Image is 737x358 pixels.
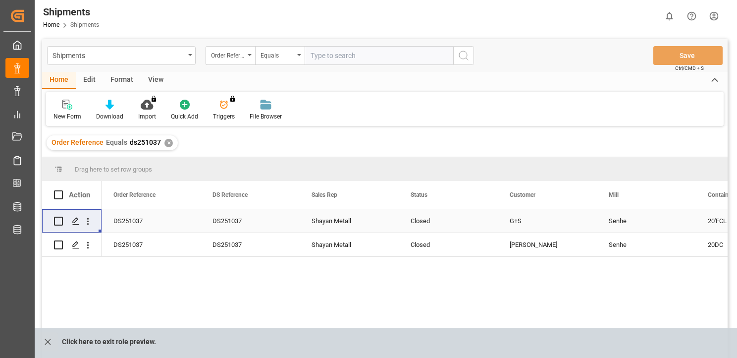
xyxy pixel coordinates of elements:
div: DS251037 [201,233,300,256]
button: Help Center [681,5,703,27]
span: Mill [609,191,619,198]
div: Quick Add [171,112,198,121]
div: New Form [53,112,81,121]
div: DS251037 [102,209,201,233]
div: Senhe [597,209,696,233]
div: Shayan Metall [300,233,399,256]
button: open menu [206,46,255,65]
button: close role preview [38,332,58,351]
div: Download [96,112,123,121]
button: show 0 new notifications [658,5,681,27]
button: search button [453,46,474,65]
span: Drag here to set row groups [75,166,152,173]
input: Type to search [305,46,453,65]
span: Sales Rep [312,191,337,198]
div: ✕ [164,139,173,147]
div: File Browser [250,112,282,121]
div: Senhe [597,233,696,256]
div: Shayan Metall [300,209,399,233]
div: Edit [76,72,103,89]
button: open menu [47,46,196,65]
div: Shipments [53,49,185,61]
button: open menu [255,46,305,65]
div: [PERSON_NAME] [498,233,597,256]
div: Press SPACE to select this row. [42,233,102,257]
div: Action [69,190,90,199]
span: ds251037 [130,138,161,146]
p: Click here to exit role preview. [62,332,156,351]
div: Format [103,72,141,89]
span: Order Reference [113,191,156,198]
div: View [141,72,171,89]
div: Home [42,72,76,89]
div: G+S [498,209,597,233]
a: Home [43,21,59,28]
div: Press SPACE to select this row. [42,209,102,233]
div: Order Reference [211,49,245,60]
div: DS251037 [102,233,201,256]
div: Closed [399,209,498,233]
span: Customer [510,191,535,198]
div: Closed [399,233,498,256]
span: Status [411,191,427,198]
div: Shipments [43,4,99,19]
button: Save [653,46,723,65]
span: Equals [106,138,127,146]
div: DS251037 [201,209,300,233]
span: Ctrl/CMD + S [675,64,704,72]
div: Equals [261,49,294,60]
span: Order Reference [52,138,104,146]
span: DS Reference [212,191,248,198]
